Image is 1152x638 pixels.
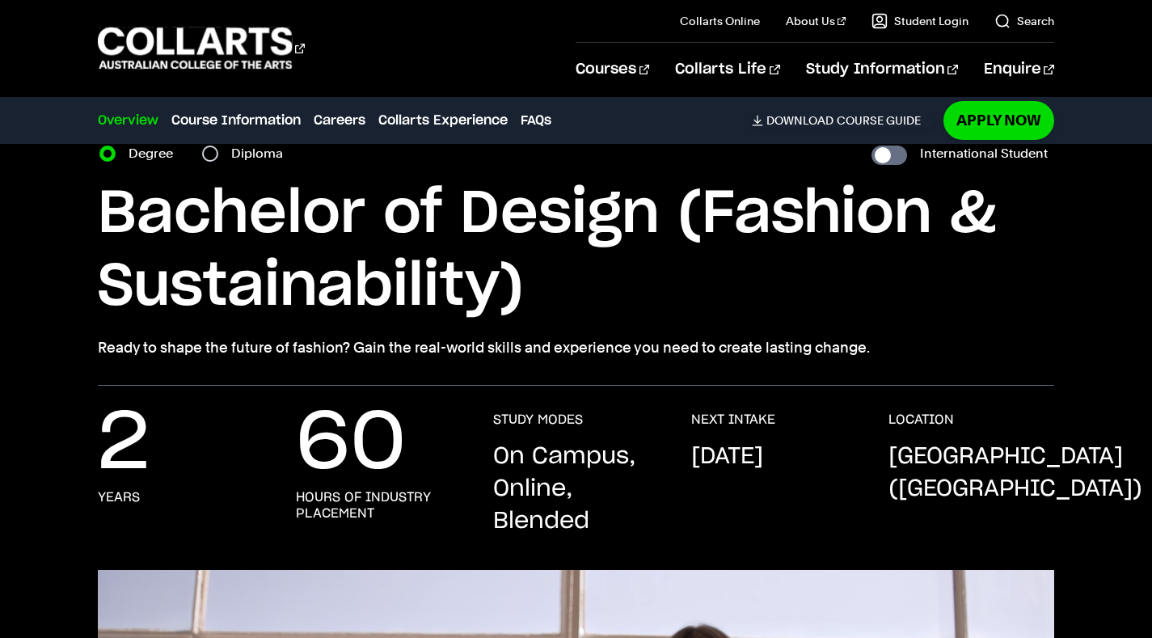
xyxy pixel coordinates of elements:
[691,412,775,428] h3: NEXT INTAKE
[378,111,508,130] a: Collarts Experience
[171,111,301,130] a: Course Information
[493,441,659,538] p: On Campus, Online, Blended
[296,489,462,522] h3: hours of industry placement
[98,25,305,71] div: Go to homepage
[888,441,1142,505] p: [GEOGRAPHIC_DATA] ([GEOGRAPHIC_DATA])
[984,43,1054,96] a: Enquire
[680,13,760,29] a: Collarts Online
[675,43,779,96] a: Collarts Life
[314,111,365,130] a: Careers
[231,142,293,165] label: Diploma
[521,111,551,130] a: FAQs
[98,111,158,130] a: Overview
[806,43,958,96] a: Study Information
[98,412,150,476] p: 2
[871,13,968,29] a: Student Login
[786,13,846,29] a: About Us
[296,412,406,476] p: 60
[129,142,183,165] label: Degree
[98,489,140,505] h3: years
[920,142,1048,165] label: International Student
[576,43,649,96] a: Courses
[98,178,1054,323] h1: Bachelor of Design (Fashion & Sustainability)
[98,336,1054,359] p: Ready to shape the future of fashion? Gain the real-world skills and experience you need to creat...
[888,412,954,428] h3: LOCATION
[691,441,763,473] p: [DATE]
[766,113,833,128] span: Download
[493,412,583,428] h3: STUDY MODES
[752,113,934,128] a: DownloadCourse Guide
[994,13,1054,29] a: Search
[943,101,1054,139] a: Apply Now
